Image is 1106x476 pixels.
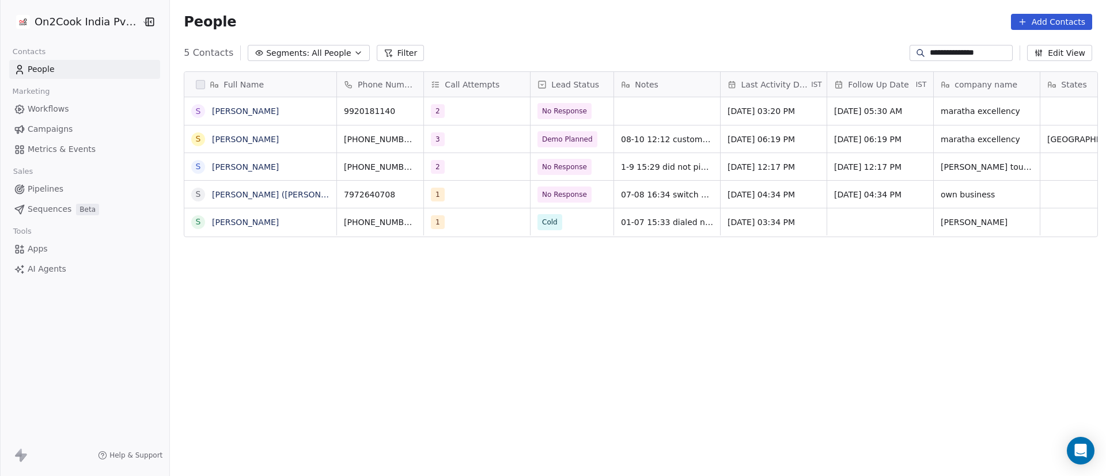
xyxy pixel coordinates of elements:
span: Call Attempts [445,79,499,90]
div: Open Intercom Messenger [1067,437,1094,464]
div: grid [184,97,337,463]
a: [PERSON_NAME] [212,162,279,172]
span: Beta [76,204,99,215]
span: Lead Status [551,79,599,90]
span: Marketing [7,83,55,100]
span: [DATE] 06:19 PM [728,134,820,145]
a: SequencesBeta [9,200,160,219]
span: IST [811,80,822,89]
span: Help & Support [109,451,162,460]
div: Phone Number [337,72,423,97]
span: [DATE] 04:34 PM [834,189,926,200]
div: S [196,188,201,200]
span: No Response [542,161,587,173]
span: People [28,63,55,75]
div: Notes [614,72,720,97]
span: No Response [542,189,587,200]
span: 3 [431,132,445,146]
span: Full Name [224,79,264,90]
a: People [9,60,160,79]
span: Segments: [266,47,309,59]
div: Lead Status [531,72,613,97]
span: [PHONE_NUMBER] [344,134,416,145]
span: Notes [635,79,658,90]
span: maratha excellency [941,134,1033,145]
div: s [196,133,201,145]
a: [PERSON_NAME] [212,135,279,144]
span: 1 [431,188,445,201]
span: Pipelines [28,183,63,195]
span: 1-9 15:29 did not pickup 25-7 12:17 did not pickup [621,161,713,173]
span: IST [916,80,927,89]
div: Full Name [184,72,336,97]
span: [DATE] 03:20 PM [728,105,820,117]
span: Contacts [7,43,51,60]
img: on2cook%20logo-04%20copy.jpg [16,15,30,29]
span: 1 [431,215,445,229]
span: On2Cook India Pvt. Ltd. [35,14,139,29]
span: 7972640708 [344,189,416,200]
span: [DATE] 12:17 PM [728,161,820,173]
span: 9920181140 [344,105,416,117]
span: [DATE] 04:34 PM [728,189,820,200]
a: AI Agents [9,260,160,279]
span: Phone Number [358,79,416,90]
span: States [1061,79,1086,90]
a: Help & Support [98,451,162,460]
span: own business [941,189,1033,200]
span: Apps [28,243,48,255]
span: No Response [542,105,587,117]
span: [PERSON_NAME] tourism [941,161,1033,173]
span: [PERSON_NAME] [941,216,1033,228]
div: S [196,216,201,228]
button: On2Cook India Pvt. Ltd. [14,12,134,32]
a: Apps [9,239,160,258]
a: Campaigns [9,120,160,139]
div: Last Activity DateIST [721,72,827,97]
button: Add Contacts [1011,14,1092,30]
span: Metrics & Events [28,143,96,155]
span: Sales [8,163,38,180]
span: Tools [8,223,36,240]
span: Demo Planned [542,134,593,145]
span: 08-10 12:12 customer reconfirmed the demo 07-10 16:47 customer want to see a virtual demo planned... [621,134,713,145]
a: [PERSON_NAME] ([PERSON_NAME]) [212,190,355,199]
button: Filter [377,45,425,61]
span: Last Activity Date [741,79,809,90]
span: 2 [431,104,445,118]
div: Follow Up DateIST [827,72,933,97]
span: People [184,13,236,31]
div: S [196,161,201,173]
a: Metrics & Events [9,140,160,159]
span: Sequences [28,203,71,215]
span: All People [312,47,351,59]
div: Call Attempts [424,72,530,97]
a: Workflows [9,100,160,119]
span: 2 [431,160,445,174]
div: company name [934,72,1040,97]
span: [PHONE_NUMBER] [344,216,416,228]
a: [PERSON_NAME] [212,218,279,227]
span: 01-07 15:33 dialed number doesnt exist [621,216,713,228]
span: Workflows [28,103,69,115]
span: [DATE] 03:34 PM [728,216,820,228]
span: maratha excellency [941,105,1033,117]
span: 5 Contacts [184,46,233,60]
a: [PERSON_NAME] [212,106,279,116]
button: Edit View [1027,45,1092,61]
a: Pipelines [9,180,160,199]
span: [PHONE_NUMBER] [344,161,416,173]
span: AI Agents [28,263,66,275]
span: Campaigns [28,123,73,135]
div: s [196,105,201,117]
span: [DATE] 05:30 AM [834,105,926,117]
span: 07-08 16:34 switch off WA msg sent [621,189,713,200]
span: Cold [542,216,558,228]
span: Follow Up Date [848,79,908,90]
span: company name [955,79,1017,90]
span: [DATE] 06:19 PM [834,134,926,145]
span: [DATE] 12:17 PM [834,161,926,173]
